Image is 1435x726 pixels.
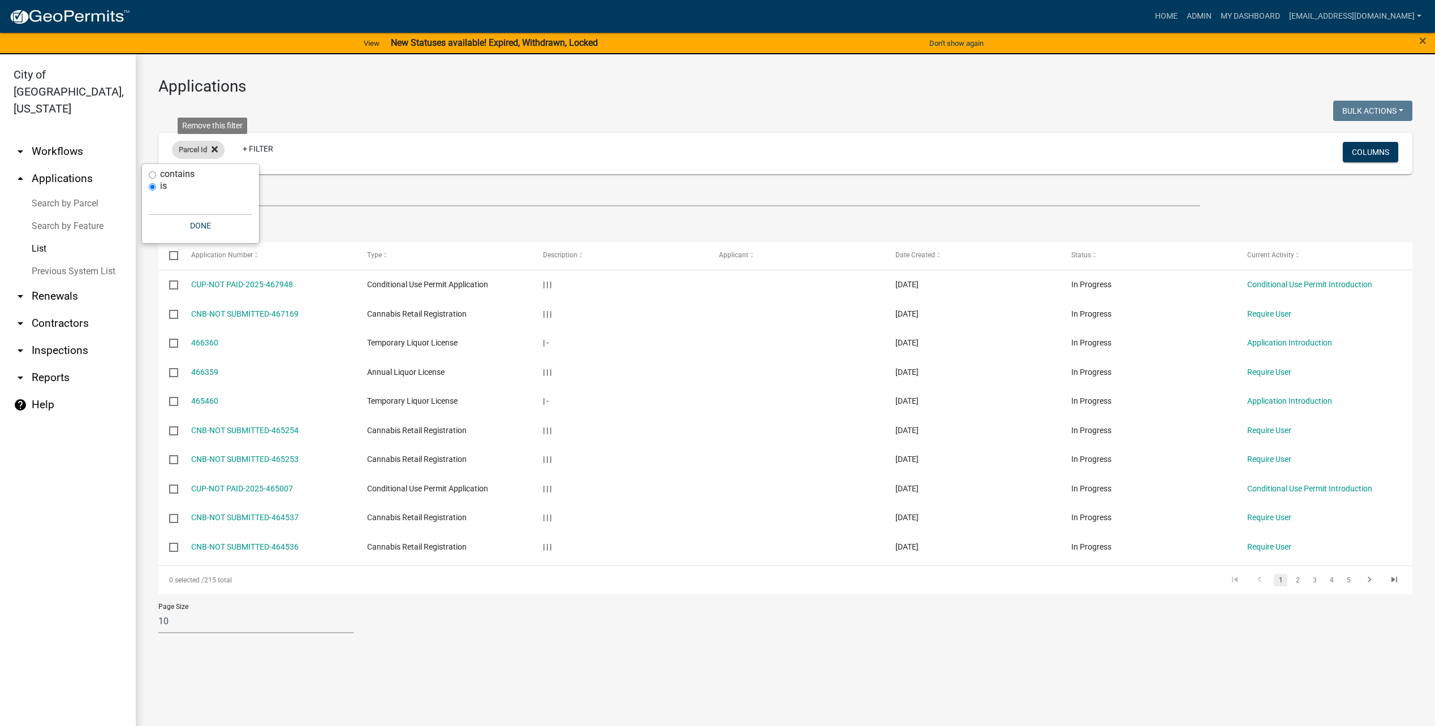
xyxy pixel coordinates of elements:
span: Conditional Use Permit Application [367,484,488,493]
a: 1 [1274,574,1287,586]
a: Conditional Use Permit Introduction [1247,280,1372,289]
a: Require User [1247,455,1291,464]
span: 08/18/2025 [895,396,919,405]
span: Cannabis Retail Registration [367,542,467,551]
span: Current Activity [1247,251,1294,259]
a: Admin [1182,6,1216,27]
label: is [160,181,167,191]
span: Cannabis Retail Registration [367,309,467,318]
span: Status [1071,251,1091,259]
span: In Progress [1071,309,1111,318]
a: 4 [1325,574,1338,586]
i: arrow_drop_down [14,145,27,158]
span: Temporary Liquor License [367,396,458,405]
a: CNB-NOT SUBMITTED-465254 [191,426,299,435]
input: Search for applications [158,183,1200,206]
a: Require User [1247,542,1291,551]
span: | | | [543,309,551,318]
span: | | | [543,455,551,464]
span: In Progress [1071,484,1111,493]
button: Columns [1343,142,1398,162]
span: | | | [543,280,551,289]
button: Close [1419,34,1427,47]
span: Application Number [191,251,253,259]
span: 08/15/2025 [895,513,919,522]
span: Date Created [895,251,935,259]
button: Bulk Actions [1333,101,1412,121]
a: go to last page [1384,574,1405,586]
div: 215 total [158,566,656,594]
span: Cannabis Retail Registration [367,426,467,435]
a: CUP-NOT PAID-2025-467948 [191,280,293,289]
a: Application Introduction [1247,396,1332,405]
a: CNB-NOT SUBMITTED-467169 [191,309,299,318]
li: page 1 [1272,571,1289,590]
a: Conditional Use Permit Introduction [1247,484,1372,493]
i: help [14,398,27,412]
span: Cannabis Retail Registration [367,513,467,522]
a: 465460 [191,396,218,405]
datatable-header-cell: Status [1061,242,1236,269]
span: Conditional Use Permit Application [367,280,488,289]
a: CNB-NOT SUBMITTED-465253 [191,455,299,464]
span: Type [367,251,382,259]
li: page 3 [1306,571,1323,590]
datatable-header-cell: Type [356,242,532,269]
a: 3 [1308,574,1321,586]
a: 5 [1342,574,1355,586]
a: Application Introduction [1247,338,1332,347]
span: Cannabis Retail Registration [367,455,467,464]
i: arrow_drop_down [14,317,27,330]
span: Parcel Id [179,145,207,154]
span: 08/18/2025 [895,426,919,435]
a: 466359 [191,368,218,377]
a: View [359,34,384,53]
span: Annual Liquor License [367,368,445,377]
span: | | | [543,484,551,493]
span: × [1419,33,1427,49]
a: go to next page [1359,574,1380,586]
span: In Progress [1071,426,1111,435]
span: 08/19/2025 [895,368,919,377]
datatable-header-cell: Current Activity [1236,242,1412,269]
a: My Dashboard [1216,6,1285,27]
i: arrow_drop_down [14,344,27,357]
a: Require User [1247,426,1291,435]
a: Require User [1247,309,1291,318]
datatable-header-cell: Description [532,242,708,269]
span: 08/19/2025 [895,338,919,347]
span: In Progress [1071,396,1111,405]
i: arrow_drop_down [14,289,27,303]
span: 08/15/2025 [895,542,919,551]
span: 08/21/2025 [895,309,919,318]
a: CNB-NOT SUBMITTED-464537 [191,513,299,522]
span: 08/18/2025 [895,455,919,464]
h3: Applications [158,77,1412,96]
a: 2 [1291,574,1304,586]
a: Require User [1247,513,1291,522]
span: | | | [543,426,551,435]
strong: New Statuses available! Expired, Withdrawn, Locked [391,37,598,48]
span: 08/22/2025 [895,280,919,289]
span: | - [543,338,549,347]
datatable-header-cell: Application Number [180,242,356,269]
a: + Filter [234,139,282,159]
span: | | | [543,513,551,522]
a: go to first page [1224,574,1246,586]
a: [EMAIL_ADDRESS][DOMAIN_NAME] [1285,6,1426,27]
span: | | | [543,542,551,551]
datatable-header-cell: Select [158,242,180,269]
span: In Progress [1071,513,1111,522]
a: CNB-NOT SUBMITTED-464536 [191,542,299,551]
label: contains [160,170,195,179]
span: Temporary Liquor License [367,338,458,347]
a: 466360 [191,338,218,347]
button: Don't show again [925,34,988,53]
a: Home [1150,6,1182,27]
a: go to previous page [1249,574,1270,586]
li: page 5 [1340,571,1357,590]
li: page 2 [1289,571,1306,590]
div: Remove this filter [178,118,247,134]
span: Applicant [719,251,748,259]
li: page 4 [1323,571,1340,590]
